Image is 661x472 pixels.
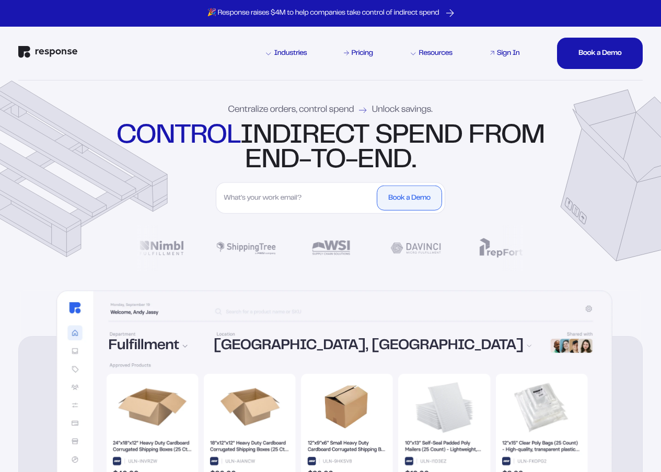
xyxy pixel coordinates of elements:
[372,106,433,115] span: Unlock savings.
[207,8,439,18] p: 🎉 Response raises $4M to help companies take control of indirect spend
[488,48,521,59] a: Sign In
[578,50,621,57] div: Book a Demo
[213,339,532,353] div: [GEOGRAPHIC_DATA], [GEOGRAPHIC_DATA]
[557,38,642,69] button: Book a DemoBook a DemoBook a Demo
[377,186,442,211] button: Book a Demo
[343,48,375,59] a: Pricing
[351,50,373,57] div: Pricing
[228,106,432,115] div: Centralize orders, control spend
[18,46,77,58] img: Response Logo
[388,194,431,202] div: Book a Demo
[497,50,520,57] div: Sign In
[266,50,307,57] div: Industries
[411,50,453,57] div: Resources
[114,124,547,174] div: indirect spend from end-to-end.
[117,124,240,148] strong: control
[18,46,77,61] a: Response Home
[219,186,374,211] input: What's your work email?
[108,339,203,353] div: Fulfillment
